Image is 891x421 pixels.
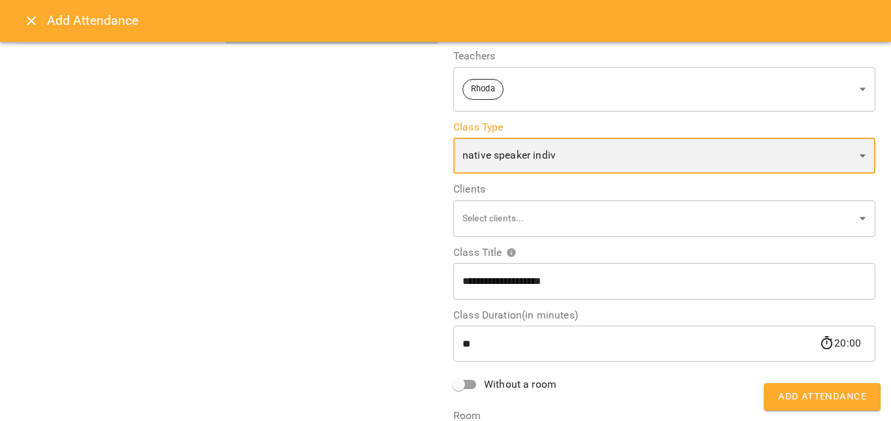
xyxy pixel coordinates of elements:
span: Rhoda [463,83,503,95]
span: Add Attendance [778,388,866,405]
button: Close [16,5,47,37]
label: Clients [453,184,875,195]
svg: Please specify class title or select clients [506,247,517,258]
button: Add Attendance [764,383,881,411]
div: native speaker indiv [453,138,875,174]
label: Class Type [453,122,875,133]
h6: Add Attendance [47,10,875,31]
label: Teachers [453,51,875,61]
label: Class Duration(in minutes) [453,310,875,320]
label: Room [453,411,875,421]
p: Select clients... [462,212,854,225]
span: Class Title [453,247,517,258]
span: Without a room [484,377,556,392]
div: Select clients... [453,200,875,237]
div: Rhoda [453,67,875,112]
